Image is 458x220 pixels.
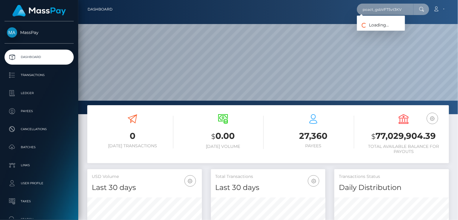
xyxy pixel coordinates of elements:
[273,130,354,142] h3: 27,360
[5,194,74,209] a: Taxes
[211,132,215,141] small: $
[7,71,71,80] p: Transactions
[273,143,354,148] h6: Payees
[7,27,17,38] img: MassPay
[363,130,445,142] h3: 77,029,904.39
[5,176,74,191] a: User Profile
[215,174,321,180] h5: Total Transactions
[92,182,197,193] h4: Last 30 days
[5,30,74,35] span: MassPay
[7,197,71,206] p: Taxes
[5,122,74,137] a: Cancellations
[339,182,444,193] h4: Daily Distribution
[92,143,173,148] h6: [DATE] Transactions
[357,4,413,15] input: Search...
[5,104,74,119] a: Payees
[12,5,66,17] img: MassPay Logo
[363,144,445,154] h6: Total Available Balance for Payouts
[92,174,197,180] h5: USD Volume
[7,161,71,170] p: Links
[7,143,71,152] p: Batches
[182,130,264,142] h3: 0.00
[372,132,376,141] small: $
[182,144,264,149] h6: [DATE] Volume
[215,182,321,193] h4: Last 30 days
[88,3,113,16] a: Dashboard
[7,89,71,98] p: Ledger
[7,53,71,62] p: Dashboard
[5,158,74,173] a: Links
[7,125,71,134] p: Cancellations
[5,50,74,65] a: Dashboard
[7,107,71,116] p: Payees
[357,22,389,28] span: Loading...
[5,68,74,83] a: Transactions
[7,179,71,188] p: User Profile
[5,140,74,155] a: Batches
[339,174,444,180] h5: Transactions Status
[5,86,74,101] a: Ledger
[92,130,173,142] h3: 0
